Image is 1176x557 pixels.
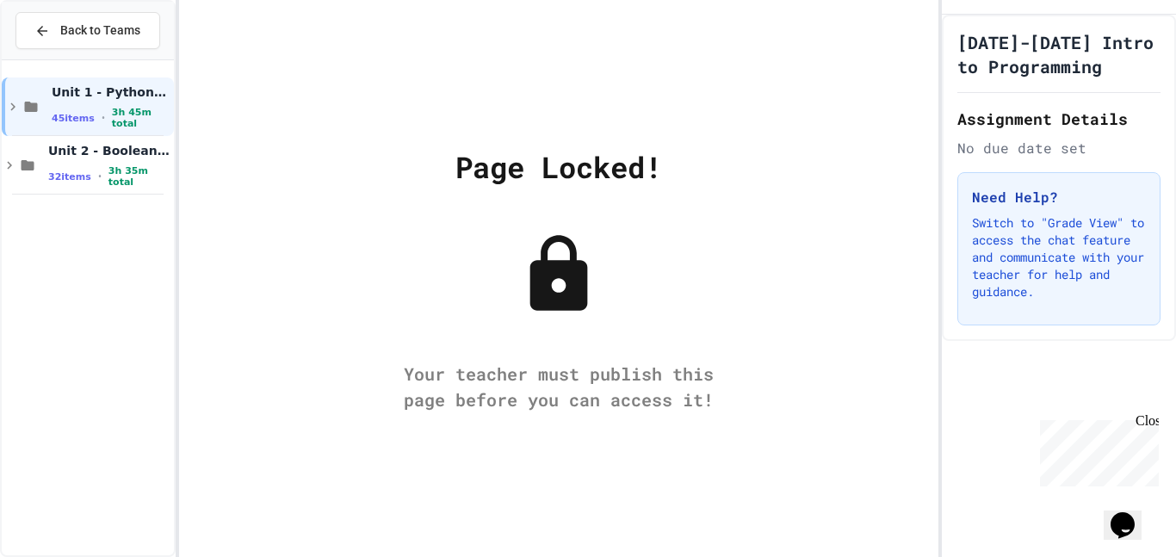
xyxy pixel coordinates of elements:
span: 3h 35m total [108,165,170,188]
h1: [DATE]-[DATE] Intro to Programming [957,30,1161,78]
div: Your teacher must publish this page before you can access it! [387,361,731,412]
button: Back to Teams [15,12,160,49]
span: Unit 1 - Python Basics [52,84,170,100]
span: 45 items [52,113,95,124]
h2: Assignment Details [957,107,1161,131]
iframe: chat widget [1104,488,1159,540]
span: 3h 45m total [112,107,170,129]
iframe: chat widget [1033,413,1159,486]
div: Page Locked! [455,145,662,189]
span: Back to Teams [60,22,140,40]
span: • [102,111,105,125]
span: 32 items [48,171,91,183]
div: No due date set [957,138,1161,158]
h3: Need Help? [972,187,1146,207]
span: Unit 2 - Boolean Expressions and If Statements [48,143,170,158]
p: Switch to "Grade View" to access the chat feature and communicate with your teacher for help and ... [972,214,1146,300]
div: Chat with us now!Close [7,7,119,109]
span: • [98,170,102,183]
